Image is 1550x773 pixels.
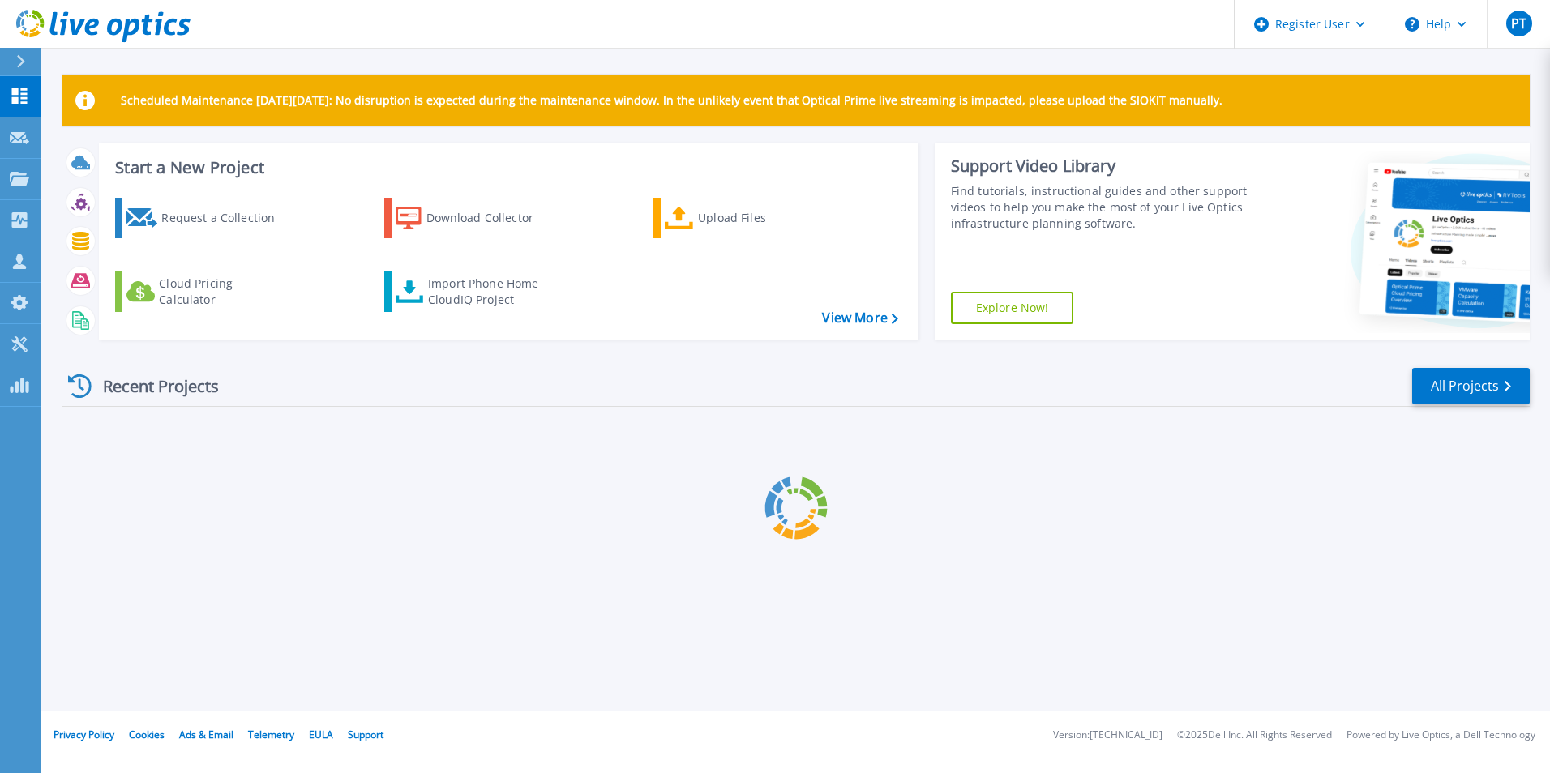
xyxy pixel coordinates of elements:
[1511,17,1526,30] span: PT
[159,275,289,308] div: Cloud Pricing Calculator
[179,728,233,741] a: Ads & Email
[115,271,296,312] a: Cloud Pricing Calculator
[951,292,1074,324] a: Explore Now!
[428,275,554,308] div: Import Phone Home CloudIQ Project
[822,310,897,326] a: View More
[384,198,565,238] a: Download Collector
[1053,730,1162,741] li: Version: [TECHNICAL_ID]
[62,366,241,406] div: Recent Projects
[161,202,291,234] div: Request a Collection
[653,198,834,238] a: Upload Files
[951,156,1254,177] div: Support Video Library
[1412,368,1530,404] a: All Projects
[951,183,1254,232] div: Find tutorials, instructional guides and other support videos to help you make the most of your L...
[54,728,114,741] a: Privacy Policy
[121,94,1222,107] p: Scheduled Maintenance [DATE][DATE]: No disruption is expected during the maintenance window. In t...
[129,728,165,741] a: Cookies
[309,728,333,741] a: EULA
[248,728,294,741] a: Telemetry
[1177,730,1332,741] li: © 2025 Dell Inc. All Rights Reserved
[115,159,897,177] h3: Start a New Project
[698,202,828,234] div: Upload Files
[426,202,556,234] div: Download Collector
[1347,730,1535,741] li: Powered by Live Optics, a Dell Technology
[115,198,296,238] a: Request a Collection
[348,728,383,741] a: Support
